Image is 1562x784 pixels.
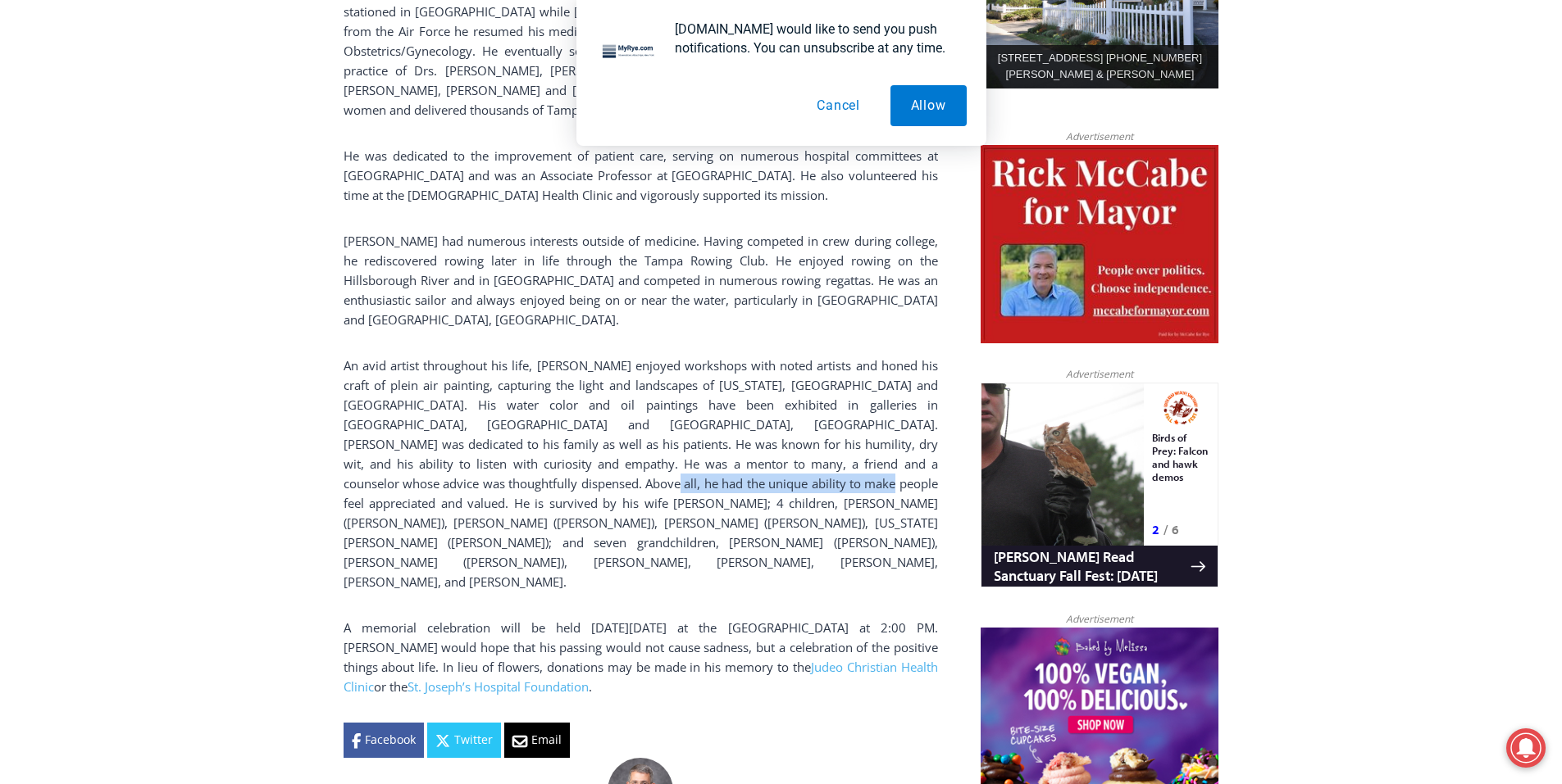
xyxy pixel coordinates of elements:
[981,145,1218,343] img: McCabe for Mayor
[1050,611,1150,627] span: Advertisement
[344,723,424,757] a: Facebook
[344,618,938,696] p: A memorial celebration will be held [DATE][DATE] at the [GEOGRAPHIC_DATA] at 2:00 PM. [PERSON_NAM...
[1,163,237,204] a: [PERSON_NAME] Read Sanctuary Fall Fest: [DATE]
[890,85,967,126] button: Allow
[1050,366,1150,382] span: Advertisement
[796,85,881,126] button: Cancel
[183,138,187,155] div: /
[394,159,795,204] a: Intern @ [DOMAIN_NAME]
[414,1,775,159] div: "At the 10am stand-up meeting, each intern gets a chance to take [PERSON_NAME] and the other inte...
[344,659,938,695] a: Judeo Christian Health Clinic
[662,20,967,57] div: [DOMAIN_NAME] would like to send you push notifications. You can unsubscribe at any time.
[344,231,938,329] p: [PERSON_NAME] had numerous interests outside of medicine. Having competed in crew during college,...
[171,48,229,134] div: Birds of Prey: Falcon and hawk demos
[171,138,179,155] div: 2
[504,723,570,757] a: Email
[427,723,501,757] a: Twitter
[408,678,589,695] a: St. Joseph’s Hospital Foundation
[191,138,198,155] div: 6
[429,163,760,200] span: Intern @ [DOMAIN_NAME]
[596,20,662,85] img: notification icon
[344,146,938,205] p: He was dedicated to the improvement of patient care, serving on numerous hospital committees at [...
[13,165,210,202] h4: [PERSON_NAME] Read Sanctuary Fall Fest: [DATE]
[344,356,938,591] p: An avid artist throughout his life, [PERSON_NAME] enjoyed workshops with noted artists and honed ...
